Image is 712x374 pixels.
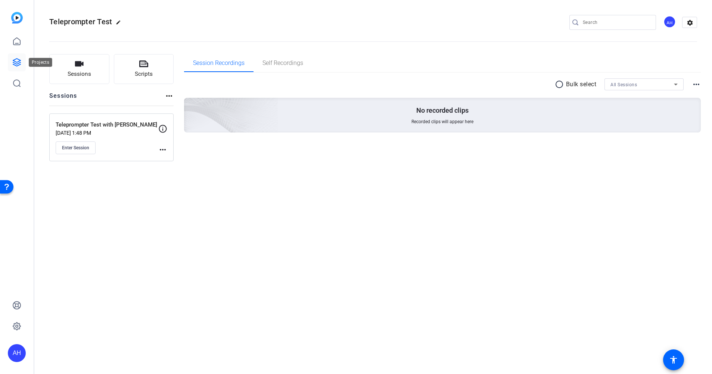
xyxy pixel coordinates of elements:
[56,121,158,129] p: Teleprompter Test with [PERSON_NAME]
[416,106,469,115] p: No recorded clips
[56,130,158,136] p: [DATE] 1:48 PM
[193,60,245,66] span: Session Recordings
[114,54,174,84] button: Scripts
[100,24,279,186] img: embarkstudio-empty-session.png
[135,70,153,78] span: Scripts
[158,145,167,154] mat-icon: more_horiz
[29,58,52,67] div: Projects
[692,80,701,89] mat-icon: more_horiz
[49,54,109,84] button: Sessions
[669,355,678,364] mat-icon: accessibility
[62,145,89,151] span: Enter Session
[683,17,697,28] mat-icon: settings
[411,119,473,125] span: Recorded clips will appear here
[610,82,637,87] span: All Sessions
[663,16,676,28] div: AH
[56,141,96,154] button: Enter Session
[116,20,125,29] mat-icon: edit
[663,16,677,29] ngx-avatar: Aden Hirtle
[262,60,303,66] span: Self Recordings
[165,91,174,100] mat-icon: more_horiz
[11,12,23,24] img: blue-gradient.svg
[555,80,566,89] mat-icon: radio_button_unchecked
[68,70,91,78] span: Sessions
[583,18,650,27] input: Search
[49,91,77,106] h2: Sessions
[49,17,112,26] span: Teleprompter Test
[566,80,597,89] p: Bulk select
[8,344,26,362] div: AH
